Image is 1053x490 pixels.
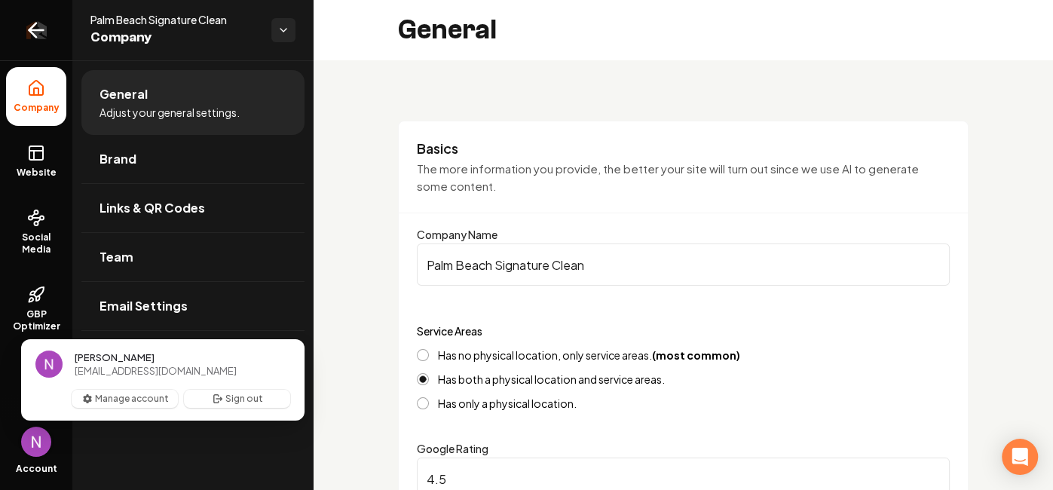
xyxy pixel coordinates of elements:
span: [PERSON_NAME] [75,351,155,364]
span: Adjust your general settings. [99,105,240,120]
span: Brand [99,150,136,168]
h3: Basics [417,139,950,158]
h2: General [398,15,497,45]
label: Has only a physical location. [438,398,577,409]
span: Account [16,463,57,475]
span: Email Settings [99,297,188,315]
span: [EMAIL_ADDRESS][DOMAIN_NAME] [75,364,237,378]
label: Company Name [417,228,497,241]
div: Open Intercom Messenger [1002,439,1038,475]
span: Team [99,248,133,266]
span: Social Media [6,231,66,256]
label: Has no physical location, only service areas. [438,350,740,360]
p: The more information you provide, the better your site will turn out since we use AI to generate ... [417,161,950,194]
span: GBP Optimizer [6,308,66,332]
button: Sign out [184,390,290,408]
span: Website [11,167,63,179]
span: Palm Beach Signature Clean [90,12,259,27]
img: Nick Maiorino [35,351,63,378]
strong: (most common) [652,348,740,362]
label: Has both a physical location and service areas. [438,374,665,384]
button: Manage account [72,390,178,408]
span: Links & QR Codes [99,199,205,217]
span: Company [8,102,66,114]
span: Company [90,27,259,48]
label: Google Rating [417,442,488,455]
button: Close user button [21,427,51,457]
input: Company Name [417,243,950,286]
span: General [99,85,148,103]
label: Service Areas [417,324,482,338]
div: User button popover [21,339,305,421]
img: Nick Maiorino [21,427,51,457]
